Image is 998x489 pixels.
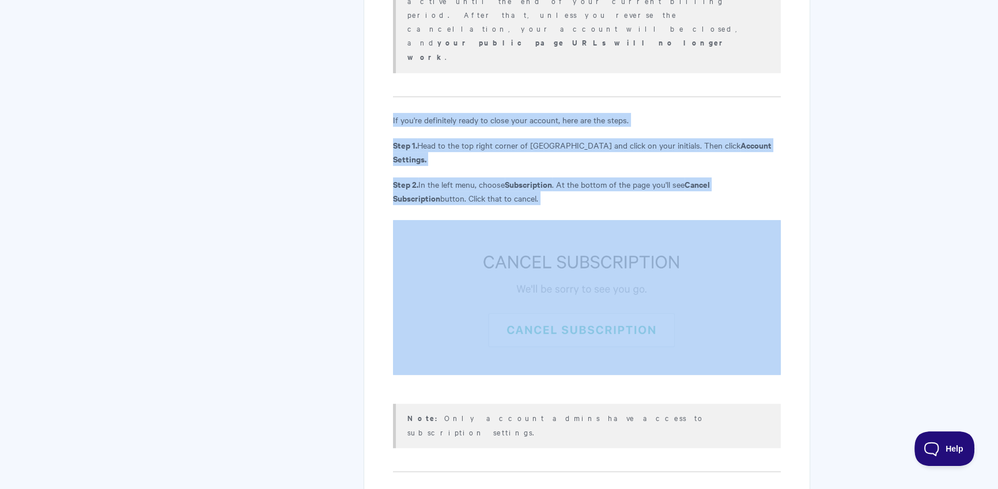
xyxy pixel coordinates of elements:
strong: Cancel Subscription [393,178,710,204]
strong: Step 1. [393,139,417,151]
strong: Note: [407,412,444,423]
p: If you're definitely ready to close your account, here are the steps. [393,113,781,127]
p: In the left menu, choose . At the bottom of the page you'll see button. Click that to cancel. [393,177,781,205]
p: Only account admins have access to subscription settings. [407,411,766,439]
strong: your public page URLs will no longer work [407,37,728,62]
p: Head to the top right corner of [GEOGRAPHIC_DATA] and click on your initials. Then click [393,138,781,166]
img: file-ESpyY2ijDH.png [393,220,781,375]
iframe: Toggle Customer Support [914,431,975,466]
strong: Account Settings. [393,139,772,165]
strong: Step 2. [393,178,418,190]
strong: Subscription [505,178,552,190]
